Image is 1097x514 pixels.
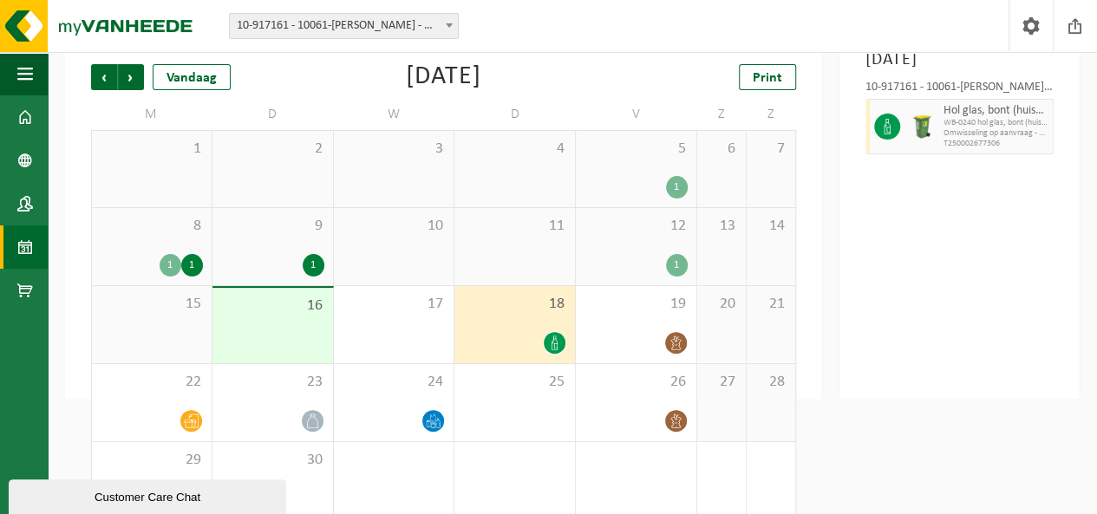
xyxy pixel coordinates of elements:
iframe: chat widget [9,476,290,514]
td: D [212,99,334,130]
span: 23 [221,373,324,392]
span: 5 [584,140,688,159]
td: Z [697,99,747,130]
span: 9 [221,217,324,236]
span: 3 [343,140,446,159]
span: 28 [755,373,787,392]
td: W [334,99,455,130]
td: M [91,99,212,130]
div: 10-917161 - 10061-[PERSON_NAME] - DEURNE [865,81,1055,99]
span: 10 [343,217,446,236]
span: 26 [584,373,688,392]
span: 20 [706,295,737,314]
span: 2 [221,140,324,159]
div: 1 [160,254,181,277]
img: WB-0240-HPE-GN-50 [909,114,935,140]
span: WB-0240 hol glas, bont (huishoudelijk) [944,118,1049,128]
td: Z [747,99,796,130]
span: 14 [755,217,787,236]
div: [DATE] [406,64,481,90]
span: Vorige [91,64,117,90]
div: Vandaag [153,64,231,90]
span: 30 [221,451,324,470]
span: 22 [101,373,203,392]
span: 17 [343,295,446,314]
span: 21 [755,295,787,314]
span: 27 [706,373,737,392]
td: V [576,99,697,130]
div: 1 [666,176,688,198]
span: 10-917161 - 10061-BOSCHART - DEURNE [230,14,458,38]
span: 29 [101,451,203,470]
span: Volgende [118,64,144,90]
h3: [DATE] [865,47,1055,73]
td: D [454,99,576,130]
span: 19 [584,295,688,314]
span: 13 [706,217,737,236]
span: 12 [584,217,688,236]
span: 11 [463,217,566,236]
span: 15 [101,295,203,314]
span: 1 [101,140,203,159]
span: Print [753,71,782,85]
span: 4 [463,140,566,159]
span: 10-917161 - 10061-BOSCHART - DEURNE [229,13,459,39]
div: 1 [303,254,324,277]
span: 6 [706,140,737,159]
span: 25 [463,373,566,392]
span: 18 [463,295,566,314]
span: 24 [343,373,446,392]
span: Omwisseling op aanvraag - op geplande route (incl. verwerking) [944,128,1049,139]
a: Print [739,64,796,90]
span: 8 [101,217,203,236]
span: Hol glas, bont (huishoudelijk) [944,104,1049,118]
span: T250002677306 [944,139,1049,149]
div: 1 [181,254,203,277]
span: 7 [755,140,787,159]
span: 16 [221,296,324,316]
div: 1 [666,254,688,277]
